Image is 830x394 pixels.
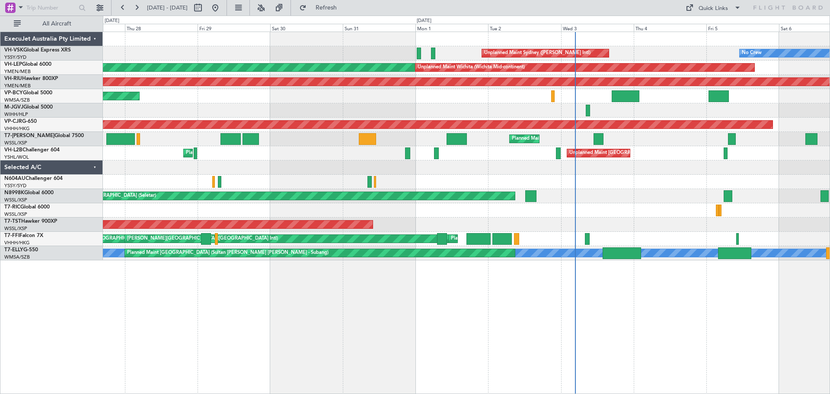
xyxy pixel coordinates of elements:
a: WSSL/XSP [4,225,27,232]
a: VH-RIUHawker 800XP [4,76,58,81]
a: VP-CJRG-650 [4,119,37,124]
div: [PERSON_NAME][GEOGRAPHIC_DATA] ([GEOGRAPHIC_DATA] Intl) [127,232,278,245]
a: VH-VSKGlobal Express XRS [4,48,71,53]
a: VHHH/HKG [4,240,30,246]
div: Thu 4 [634,24,706,32]
a: YMEN/MEB [4,83,31,89]
button: All Aircraft [10,17,94,31]
div: Unplanned Maint Wichita (Wichita Mid-continent) [418,61,525,74]
a: YSSY/SYD [4,54,26,61]
div: Fri 5 [706,24,779,32]
span: T7-TST [4,219,21,224]
a: YSHL/WOL [4,154,29,160]
a: YMEN/MEB [4,68,31,75]
a: WMSA/SZB [4,254,30,260]
span: VH-RIU [4,76,22,81]
button: Refresh [295,1,347,15]
a: N8998KGlobal 6000 [4,190,54,195]
span: N8998K [4,190,24,195]
div: Planned Maint [GEOGRAPHIC_DATA] (Seletar) [54,189,156,202]
a: WSSL/XSP [4,211,27,218]
div: Mon 1 [415,24,488,32]
div: Wed 3 [561,24,634,32]
button: Quick Links [681,1,745,15]
span: N604AU [4,176,26,181]
input: Trip Number [26,1,76,14]
div: No Crew [742,47,762,60]
a: WMSA/SZB [4,97,30,103]
div: [DATE] [105,17,119,25]
div: Unplanned Maint Sydney ([PERSON_NAME] Intl) [484,47,591,60]
span: VH-LEP [4,62,22,67]
div: Sat 30 [270,24,343,32]
span: VP-BCY [4,90,23,96]
div: Thu 28 [125,24,198,32]
a: WSSL/XSP [4,197,27,203]
a: N604AUChallenger 604 [4,176,63,181]
a: M-JGVJGlobal 5000 [4,105,53,110]
a: T7-RICGlobal 6000 [4,205,50,210]
span: T7-RIC [4,205,20,210]
span: [DATE] - [DATE] [147,4,188,12]
div: Planned Maint Dubai (Al Maktoum Intl) [512,132,597,145]
div: Planned Maint [GEOGRAPHIC_DATA] (Sultan [PERSON_NAME] [PERSON_NAME] - Subang) [127,247,329,259]
a: VH-L2BChallenger 604 [4,147,60,153]
span: T7-ELLY [4,247,23,253]
a: T7-[PERSON_NAME]Global 7500 [4,133,84,138]
a: YSSY/SYD [4,183,26,189]
span: VH-L2B [4,147,22,153]
div: Planned Maint [GEOGRAPHIC_DATA] ([GEOGRAPHIC_DATA] Intl) [451,232,595,245]
a: VP-BCYGlobal 5000 [4,90,52,96]
div: Sun 31 [343,24,415,32]
div: Unplanned Maint [GEOGRAPHIC_DATA] ([GEOGRAPHIC_DATA]) [569,147,712,160]
div: Fri 29 [198,24,270,32]
a: T7-ELLYG-550 [4,247,38,253]
div: Tue 2 [488,24,561,32]
span: Refresh [308,5,345,11]
div: Quick Links [699,4,728,13]
a: T7-TSTHawker 900XP [4,219,57,224]
a: WIHH/HLP [4,111,28,118]
div: Planned Maint [GEOGRAPHIC_DATA] ([GEOGRAPHIC_DATA]) [186,147,322,160]
a: WSSL/XSP [4,140,27,146]
a: VHHH/HKG [4,125,30,132]
span: T7-FFI [4,233,19,238]
span: T7-[PERSON_NAME] [4,133,54,138]
span: All Aircraft [22,21,91,27]
a: VH-LEPGlobal 6000 [4,62,51,67]
span: VP-CJR [4,119,22,124]
span: VH-VSK [4,48,23,53]
a: T7-FFIFalcon 7X [4,233,43,238]
span: M-JGVJ [4,105,23,110]
div: [DATE] [417,17,431,25]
